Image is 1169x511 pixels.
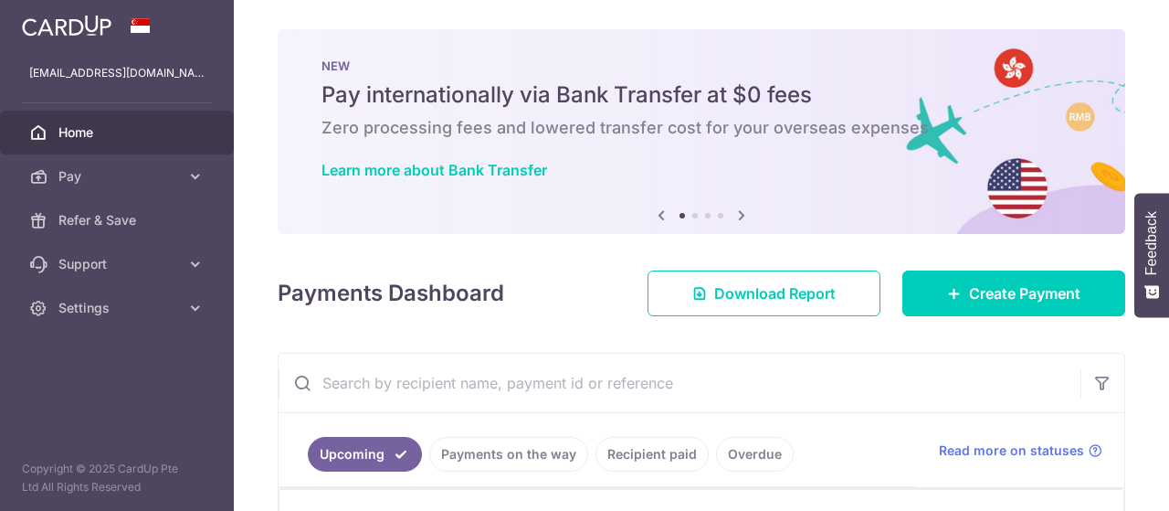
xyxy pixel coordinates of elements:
[969,282,1080,304] span: Create Payment
[58,299,179,317] span: Settings
[58,211,179,229] span: Refer & Save
[321,161,547,179] a: Learn more about Bank Transfer
[902,271,1125,316] a: Create Payment
[1143,211,1160,275] span: Feedback
[29,64,205,82] p: [EMAIL_ADDRESS][DOMAIN_NAME]
[58,255,179,273] span: Support
[595,437,709,472] a: Recipient paid
[321,59,1081,73] p: NEW
[58,167,179,186] span: Pay
[279,354,1080,412] input: Search by recipient name, payment id or reference
[278,29,1125,234] img: Bank transfer banner
[58,123,179,142] span: Home
[939,442,1102,460] a: Read more on statuses
[429,437,588,472] a: Payments on the way
[321,80,1081,110] h5: Pay internationally via Bank Transfer at $0 fees
[648,271,880,316] a: Download Report
[22,15,111,37] img: CardUp
[308,437,422,472] a: Upcoming
[714,282,836,304] span: Download Report
[939,442,1084,460] span: Read more on statuses
[321,117,1081,139] h6: Zero processing fees and lowered transfer cost for your overseas expenses
[1134,193,1169,317] button: Feedback - Show survey
[278,277,504,310] h4: Payments Dashboard
[716,437,794,472] a: Overdue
